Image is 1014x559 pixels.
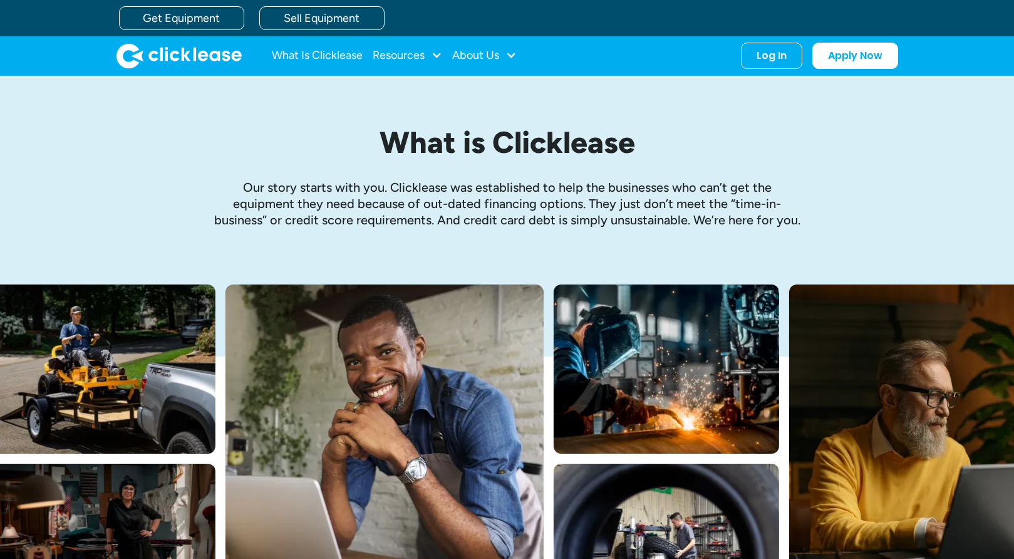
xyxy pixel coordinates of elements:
div: Log In [757,50,787,62]
h1: What is Clicklease [213,126,802,159]
a: Get Equipment [119,6,244,30]
div: About Us [452,43,517,68]
a: home [116,43,242,68]
a: Apply Now [812,43,898,69]
a: Sell Equipment [259,6,385,30]
img: Clicklease logo [116,43,242,68]
img: A welder in a large mask working on a large pipe [554,285,779,454]
a: What Is Clicklease [272,43,363,68]
p: Our story starts with you. Clicklease was established to help the businesses who can’t get the eq... [213,179,802,228]
div: Resources [373,43,442,68]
